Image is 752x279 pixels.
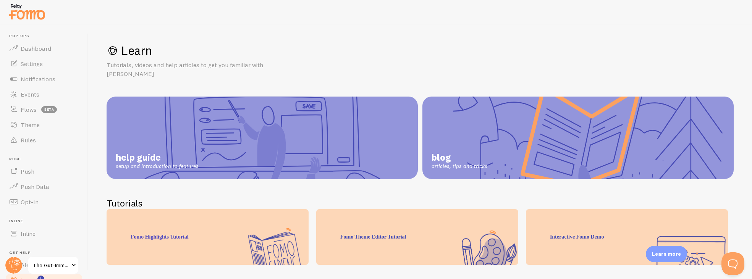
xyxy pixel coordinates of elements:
a: Push Data [5,179,83,194]
span: Rules [21,136,36,144]
a: Inline [5,226,83,241]
a: blog articles, tips and tricks [422,97,734,179]
span: Push [9,157,83,162]
a: Rules [5,132,83,148]
div: Fomo Highlights Tutorial [107,209,309,265]
span: setup and introduction to features [116,163,199,170]
h1: Learn [107,43,734,58]
span: The Gut-Immune Solution [33,261,69,270]
div: Fomo Theme Editor Tutorial [316,209,518,265]
span: articles, tips and tricks [432,163,487,170]
a: Push [5,164,83,179]
span: Inline [21,230,36,237]
span: Inline [9,219,83,224]
img: fomo-relay-logo-orange.svg [8,2,46,21]
div: Learn more [646,246,687,262]
span: Get Help [9,250,83,255]
a: Flows beta [5,102,83,117]
span: Pop-ups [9,34,83,39]
iframe: Help Scout Beacon - Open [721,252,744,275]
span: beta [41,106,57,113]
p: Learn more [652,250,681,258]
span: Theme [21,121,40,129]
span: Opt-In [21,198,39,206]
h2: Tutorials [107,197,734,209]
a: Notifications [5,71,83,87]
p: Tutorials, videos and help articles to get you familiar with [PERSON_NAME] [107,61,290,78]
a: Opt-In [5,194,83,210]
span: Push [21,168,34,175]
a: Settings [5,56,83,71]
a: help guide setup and introduction to features [107,97,418,179]
span: blog [432,152,487,163]
a: Dashboard [5,41,83,56]
div: Interactive Fomo Demo [526,209,728,265]
span: Settings [21,60,43,68]
span: Push Data [21,183,49,190]
a: The Gut-Immune Solution [27,256,79,274]
span: Events [21,90,39,98]
span: Dashboard [21,45,51,52]
a: Events [5,87,83,102]
a: Theme [5,117,83,132]
span: Flows [21,106,37,113]
span: help guide [116,152,199,163]
span: Notifications [21,75,55,83]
